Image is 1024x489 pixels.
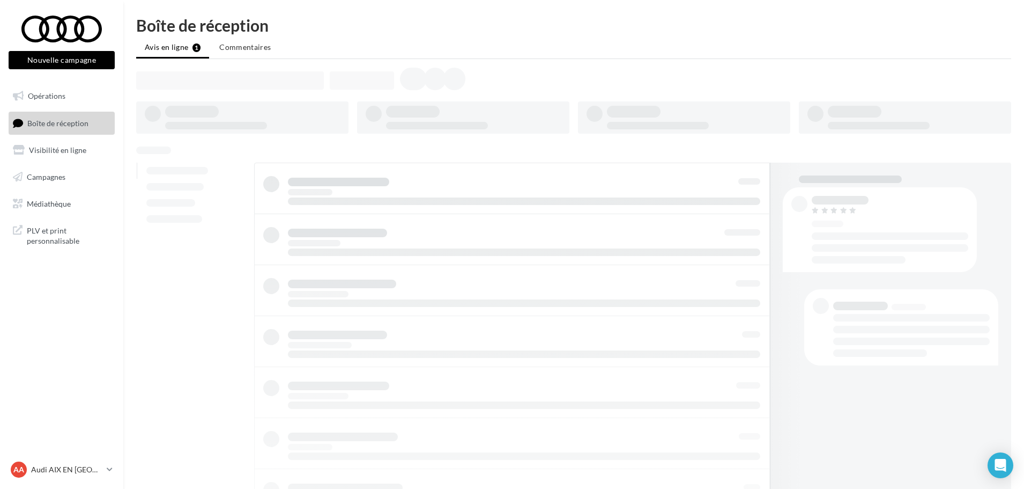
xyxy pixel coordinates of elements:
[27,118,88,127] span: Boîte de réception
[29,145,86,155] span: Visibilité en ligne
[28,91,65,100] span: Opérations
[6,166,117,188] a: Campagnes
[6,112,117,135] a: Boîte de réception
[6,85,117,107] a: Opérations
[13,464,24,475] span: AA
[27,223,110,246] span: PLV et print personnalisable
[9,459,115,480] a: AA Audi AIX EN [GEOGRAPHIC_DATA]
[6,193,117,215] a: Médiathèque
[27,172,65,181] span: Campagnes
[31,464,102,475] p: Audi AIX EN [GEOGRAPHIC_DATA]
[9,51,115,69] button: Nouvelle campagne
[6,219,117,251] a: PLV et print personnalisable
[219,42,271,52] span: Commentaires
[27,199,71,208] span: Médiathèque
[6,139,117,162] a: Visibilité en ligne
[988,452,1013,478] div: Open Intercom Messenger
[136,17,1011,33] div: Boîte de réception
